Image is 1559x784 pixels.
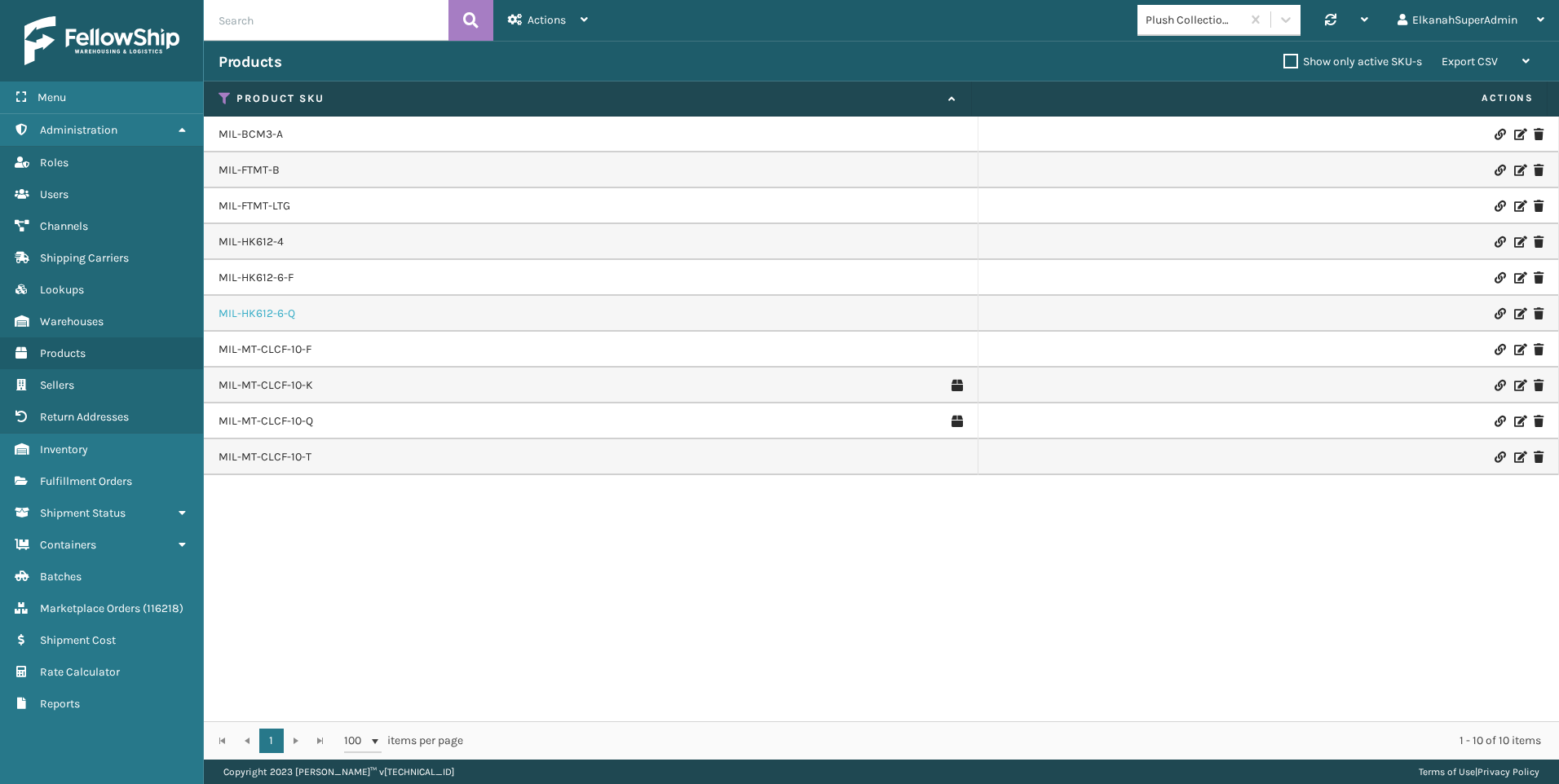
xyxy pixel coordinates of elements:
[40,443,88,456] span: Inventory
[1146,11,1243,29] div: Plush Collections
[1514,344,1524,355] i: Edit
[40,570,82,584] span: Batches
[1514,308,1524,319] i: Edit
[1534,129,1544,140] i: Delete
[219,306,295,322] a: MIL-HK612-6-Q
[1534,451,1544,463] i: Delete
[486,733,1541,749] div: 1 - 10 of 10 items
[1514,380,1524,391] i: Edit
[1477,766,1539,777] a: Privacy Policy
[1514,236,1524,248] i: Edit
[1495,272,1504,284] i: Link Product
[1534,165,1544,176] i: Delete
[219,341,311,358] a: MIL-MT-CLCF-10-F
[259,729,284,753] a: 1
[40,538,96,552] span: Containers
[1419,760,1539,784] div: |
[1495,236,1504,248] i: Link Product
[1495,129,1504,140] i: Link Product
[1495,165,1504,176] i: Link Product
[219,198,290,214] a: MIL-FTMT-LTG
[1283,55,1422,68] label: Show only active SKU-s
[1495,308,1504,319] i: Link Product
[1514,416,1524,427] i: Edit
[40,251,129,265] span: Shipping Carriers
[40,283,84,297] span: Lookups
[40,123,117,137] span: Administration
[1514,451,1524,463] i: Edit
[1495,416,1504,427] i: Link Product
[40,346,86,360] span: Products
[24,16,179,65] img: logo
[1495,380,1504,391] i: Link Product
[1534,308,1544,319] i: Delete
[40,474,132,488] span: Fulfillment Orders
[1514,200,1524,212] i: Edit
[1534,416,1544,427] i: Delete
[1514,272,1524,284] i: Edit
[40,187,68,201] span: Users
[1514,129,1524,140] i: Edit
[1419,766,1475,777] a: Terms of Use
[219,413,313,429] a: MIL-MT-CLCF-10-Q
[219,377,313,394] a: MIL-MT-CLCF-10-K
[40,601,140,615] span: Marketplace Orders
[219,234,284,250] a: MIL-HK612-4
[40,410,129,424] span: Return Addresses
[40,378,74,392] span: Sellers
[38,90,66,104] span: Menu
[223,760,454,784] p: Copyright 2023 [PERSON_NAME]™ v [TECHNICAL_ID]
[143,601,183,615] span: ( 116218 )
[1495,200,1504,212] i: Link Product
[1534,236,1544,248] i: Delete
[219,449,311,465] a: MIL-MT-CLCF-10-T
[40,506,126,520] span: Shipment Status
[219,126,283,143] a: MIL-BCM3-A
[219,52,281,72] h3: Products
[219,270,294,286] a: MIL-HK612-6-F
[1495,451,1504,463] i: Link Product
[236,91,940,106] label: Product SKU
[1534,272,1544,284] i: Delete
[40,665,120,679] span: Rate Calculator
[977,85,1544,112] span: Actions
[1534,344,1544,355] i: Delete
[1442,55,1498,68] span: Export CSV
[219,162,280,178] a: MIL-FTMT-B
[1514,165,1524,176] i: Edit
[40,156,68,170] span: Roles
[40,315,104,328] span: Warehouses
[344,733,369,749] span: 100
[344,729,463,753] span: items per page
[40,633,116,647] span: Shipment Cost
[1534,380,1544,391] i: Delete
[1495,344,1504,355] i: Link Product
[40,697,80,711] span: Reports
[528,13,566,27] span: Actions
[1534,200,1544,212] i: Delete
[40,219,88,233] span: Channels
